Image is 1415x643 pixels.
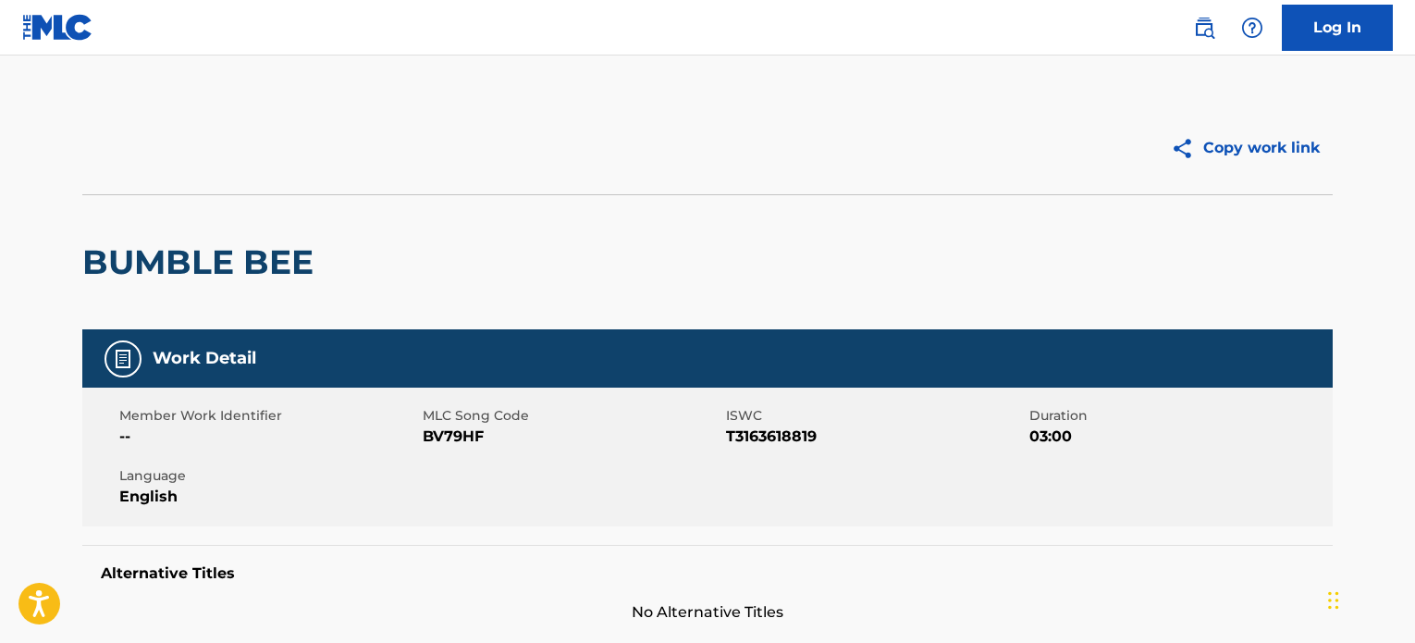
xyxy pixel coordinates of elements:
span: BV79HF [423,426,721,448]
h5: Alternative Titles [101,564,1314,583]
img: help [1241,17,1263,39]
h2: BUMBLE BEE [82,241,323,283]
div: Help [1234,9,1271,46]
img: MLC Logo [22,14,93,41]
button: Copy work link [1158,125,1333,171]
span: ISWC [726,406,1025,426]
span: T3163618819 [726,426,1025,448]
iframe: Chat Widget [1323,554,1415,643]
span: Language [119,466,418,486]
div: Drag [1328,573,1339,628]
span: No Alternative Titles [82,601,1333,624]
span: Member Work Identifier [119,406,418,426]
span: Duration [1029,406,1328,426]
span: 03:00 [1029,426,1328,448]
span: MLC Song Code [423,406,721,426]
span: -- [119,426,418,448]
h5: Work Detail [153,348,256,369]
a: Public Search [1186,9,1223,46]
span: English [119,486,418,508]
img: Work Detail [112,348,134,370]
img: search [1193,17,1215,39]
a: Log In [1282,5,1393,51]
img: Copy work link [1171,137,1203,160]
